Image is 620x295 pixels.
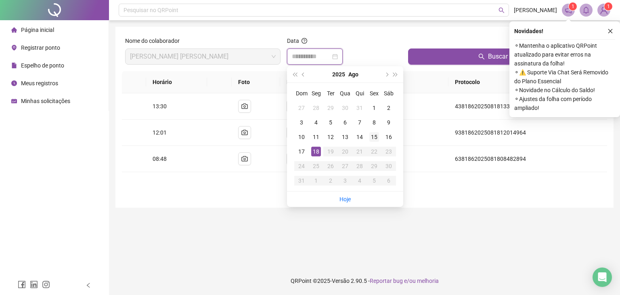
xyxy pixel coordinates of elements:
span: question-circle [302,38,307,44]
span: bell [582,6,590,14]
div: 23 [384,147,394,156]
span: 13:30 [153,103,167,110]
span: camera [241,103,248,110]
td: 6381862025081808482894 [448,146,607,172]
div: 16 [384,132,394,142]
td: 2025-07-27 [294,101,309,115]
label: Nome do colaborador [125,36,185,45]
span: ⚬ ⚠️ Suporte Via Chat Será Removido do Plano Essencial [514,68,615,86]
td: 2025-08-01 [367,101,381,115]
div: 28 [311,103,321,113]
span: clock-circle [11,80,17,86]
span: left [86,282,91,288]
td: 2025-07-30 [338,101,352,115]
span: Minhas solicitações [21,98,70,104]
th: Ter [323,86,338,101]
td: 4381862025081813301858 [448,93,607,120]
div: 3 [340,176,350,185]
td: 2025-08-26 [323,159,338,173]
span: close [607,28,613,34]
div: 11 [311,132,321,142]
div: 24 [297,161,306,171]
div: 14 [355,132,364,142]
sup: 1 [569,2,577,11]
div: 20 [340,147,350,156]
div: 29 [369,161,379,171]
button: month panel [348,66,358,82]
button: year panel [332,66,345,82]
span: ⚬ Novidade no Cálculo do Saldo! [514,86,615,95]
td: 2025-08-02 [381,101,396,115]
span: Meus registros [21,80,58,86]
td: 2025-09-03 [338,173,352,188]
div: 27 [297,103,306,113]
span: Página inicial [21,27,54,33]
th: Seg [309,86,323,101]
span: notification [565,6,572,14]
div: 31 [297,176,306,185]
td: 2025-08-17 [294,144,309,159]
div: 6 [340,118,350,127]
div: 13 [340,132,350,142]
td: 2025-08-29 [367,159,381,173]
div: 15 [369,132,379,142]
th: Localização [280,71,363,93]
div: 2 [384,103,394,113]
th: Qui [352,86,367,101]
td: 2025-09-02 [323,173,338,188]
th: Sex [367,86,381,101]
td: 2025-08-13 [338,130,352,144]
div: 3 [297,118,306,127]
img: 70697 [598,4,610,16]
span: Reportar bug e/ou melhoria [370,278,439,284]
span: 12:01 [153,129,167,136]
span: LUCAS FERNANDO DAVID DA SILVA [130,49,276,64]
div: 5 [326,118,335,127]
div: 12 [326,132,335,142]
td: 2025-08-07 [352,115,367,130]
div: 21 [355,147,364,156]
span: Novidades ! [514,27,543,36]
span: [PERSON_NAME] [514,6,557,15]
div: 2 [326,176,335,185]
span: 1 [607,4,610,9]
span: instagram [42,280,50,289]
button: next-year [382,66,391,82]
td: 2025-08-22 [367,144,381,159]
span: environment [11,45,17,51]
span: camera [241,129,248,136]
td: 2025-08-15 [367,130,381,144]
span: 1 [572,4,574,9]
span: 08:48 [153,156,167,162]
th: Protocolo [448,71,607,93]
div: 18 [311,147,321,156]
td: 2025-08-24 [294,159,309,173]
button: prev-year [299,66,308,82]
span: Buscar registros [488,52,534,61]
span: home [11,27,17,33]
div: 5 [369,176,379,185]
td: 2025-08-18 [309,144,323,159]
span: Registrar ponto [21,44,60,51]
th: Foto [232,71,281,93]
td: 2025-08-05 [323,115,338,130]
div: 4 [355,176,364,185]
td: 2025-07-31 [352,101,367,115]
td: 2025-08-30 [381,159,396,173]
div: 29 [326,103,335,113]
a: Hoje [339,196,351,202]
div: 28 [355,161,364,171]
div: 10 [297,132,306,142]
td: 2025-09-04 [352,173,367,188]
button: super-next-year [391,66,400,82]
button: Buscar registros [408,48,604,65]
th: Qua [338,86,352,101]
span: search [478,53,485,60]
td: APP ONLINE [363,120,448,146]
td: 2025-08-08 [367,115,381,130]
div: 4 [311,118,321,127]
div: 6 [384,176,394,185]
td: 2025-08-16 [381,130,396,144]
td: 2025-09-01 [309,173,323,188]
td: 2025-08-14 [352,130,367,144]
